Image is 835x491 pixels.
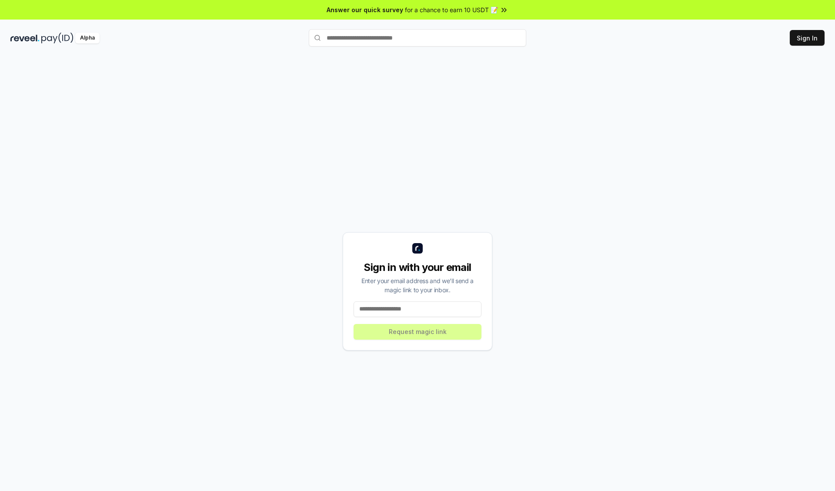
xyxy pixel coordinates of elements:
span: Answer our quick survey [327,5,403,14]
span: for a chance to earn 10 USDT 📝 [405,5,498,14]
button: Sign In [790,30,825,46]
div: Enter your email address and we’ll send a magic link to your inbox. [354,276,481,294]
img: reveel_dark [10,33,40,43]
div: Alpha [75,33,100,43]
img: logo_small [412,243,423,254]
img: pay_id [41,33,73,43]
div: Sign in with your email [354,261,481,274]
